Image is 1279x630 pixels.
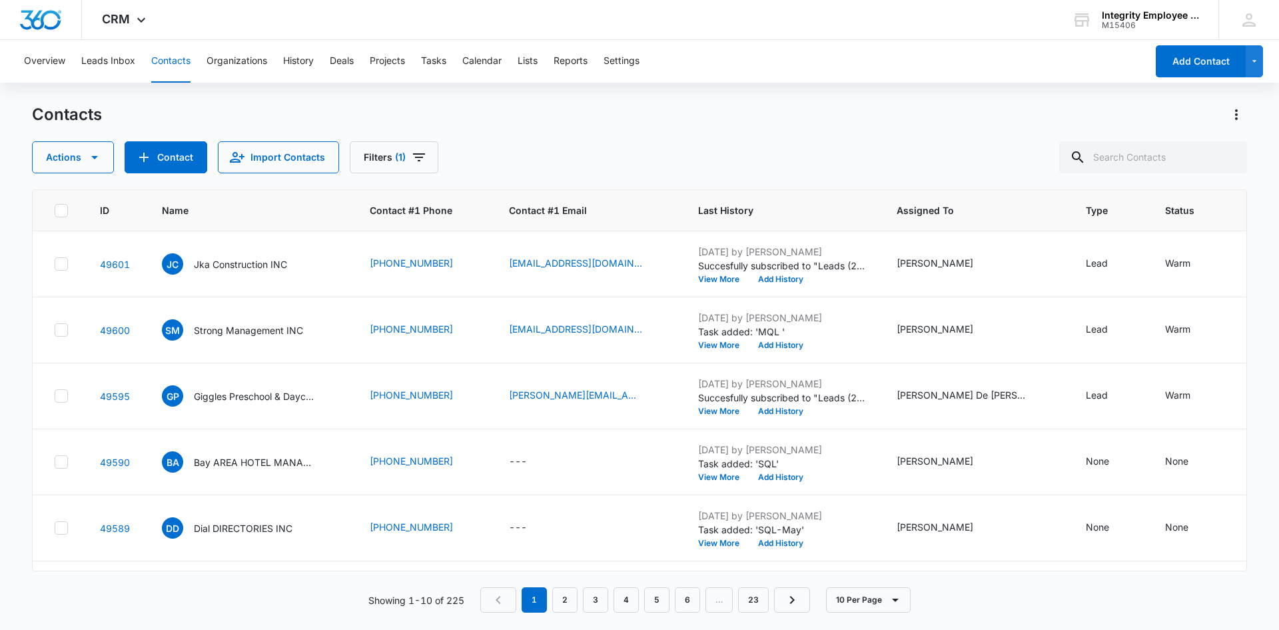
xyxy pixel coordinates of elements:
[368,593,464,607] p: Showing 1-10 of 225
[583,587,608,613] a: Page 3
[194,521,292,535] p: Dial DIRECTORIES INC
[480,587,810,613] nav: Pagination
[509,322,666,338] div: Contact #1 Email - inbox@strongmgmt.com - Select to Edit Field
[1086,322,1132,338] div: Type - Lead - Select to Edit Field
[1059,141,1247,173] input: Search Contacts
[698,539,749,547] button: View More
[1165,520,1212,536] div: Status - None - Select to Edit Field
[421,40,446,83] button: Tasks
[1086,520,1133,536] div: Type - None - Select to Edit Field
[370,388,477,404] div: Contact #1 Phone - (321) 723-6986 - Select to Edit Field
[614,587,639,613] a: Page 4
[826,587,911,613] button: 10 Per Page
[370,322,477,338] div: Contact #1 Phone - (407) 629-1800 - Select to Edit Field
[1086,520,1109,534] div: None
[897,203,1035,217] span: Assigned To
[100,325,130,336] a: Navigate to contact details page for Strong Management INC
[100,259,130,270] a: Navigate to contact details page for Jka Construction INC
[1086,322,1108,336] div: Lead
[698,457,865,471] p: Task added: 'SQL'
[509,388,642,402] a: [PERSON_NAME][EMAIL_ADDRESS][DOMAIN_NAME]
[1165,388,1190,402] div: Warm
[698,473,749,481] button: View More
[509,520,551,536] div: Contact #1 Email - - Select to Edit Field
[32,105,102,125] h1: Contacts
[698,341,749,349] button: View More
[675,587,700,613] a: Page 6
[283,40,314,83] button: History
[509,256,642,270] a: [EMAIL_ADDRESS][DOMAIN_NAME]
[1226,104,1247,125] button: Actions
[749,407,813,415] button: Add History
[1086,256,1108,270] div: Lead
[749,275,813,283] button: Add History
[509,520,527,536] div: ---
[698,509,865,523] p: [DATE] by [PERSON_NAME]
[1165,388,1214,404] div: Status - Warm - Select to Edit Field
[100,523,130,534] a: Navigate to contact details page for Dial DIRECTORIES INC
[81,40,135,83] button: Leads Inbox
[1102,10,1199,21] div: account name
[24,40,65,83] button: Overview
[897,454,997,470] div: Assigned To - Nicholas Harris - Select to Edit Field
[509,454,551,470] div: Contact #1 Email - - Select to Edit Field
[100,203,111,217] span: ID
[522,587,547,613] em: 1
[1156,45,1246,77] button: Add Contact
[509,388,666,404] div: Contact #1 Email - karen@gigglesdaycare.org - Select to Edit Field
[350,141,438,173] button: Filters
[207,40,267,83] button: Organizations
[194,257,287,271] p: Jka Construction INC
[897,322,973,336] div: [PERSON_NAME]
[509,322,642,336] a: [EMAIL_ADDRESS][DOMAIN_NAME]
[1165,520,1188,534] div: None
[370,454,453,468] a: [PHONE_NUMBER]
[897,256,973,270] div: [PERSON_NAME]
[370,256,477,272] div: Contact #1 Phone - (813) 998-6836 - Select to Edit Field
[749,341,813,349] button: Add History
[370,322,453,336] a: [PHONE_NUMBER]
[897,520,997,536] div: Assigned To - Nicholas Harris - Select to Edit Field
[370,256,453,270] a: [PHONE_NUMBER]
[518,40,538,83] button: Lists
[162,451,338,473] div: Name - Bay AREA HOTEL MANAGEMENT LLC - Select to Edit Field
[194,389,314,403] p: Giggles Preschool & Daycare IN
[1086,388,1108,402] div: Lead
[194,323,303,337] p: Strong Management INC
[1086,203,1114,217] span: Type
[102,12,130,26] span: CRM
[370,520,453,534] a: [PHONE_NUMBER]
[162,385,338,407] div: Name - Giggles Preschool & Daycare IN - Select to Edit Field
[1165,256,1190,270] div: Warm
[749,539,813,547] button: Add History
[162,253,183,275] span: JC
[162,319,183,341] span: SM
[1086,454,1109,468] div: None
[370,454,477,470] div: Contact #1 Phone - (813) 886-4433 - Select to Edit Field
[1165,454,1188,468] div: None
[125,141,207,173] button: Add Contact
[897,388,1054,404] div: Assigned To - Daisy De Le Vega, Nicholas Harris - Select to Edit Field
[509,454,527,470] div: ---
[1165,322,1214,338] div: Status - Warm - Select to Edit Field
[162,253,311,275] div: Name - Jka Construction INC - Select to Edit Field
[554,40,588,83] button: Reports
[1165,256,1214,272] div: Status - Warm - Select to Edit Field
[1165,322,1190,336] div: Warm
[698,259,865,273] p: Succesfully subscribed to "Leads (2) ".
[1086,388,1132,404] div: Type - Lead - Select to Edit Field
[698,443,865,457] p: [DATE] by [PERSON_NAME]
[698,325,865,339] p: Task added: 'MQL '
[32,141,114,173] button: Actions
[194,455,314,469] p: Bay AREA HOTEL MANAGEMENT LLC
[774,587,810,613] a: Next Page
[897,454,973,468] div: [PERSON_NAME]
[698,203,845,217] span: Last History
[162,319,327,341] div: Name - Strong Management INC - Select to Edit Field
[162,517,183,539] span: DD
[509,256,666,272] div: Contact #1 Email - kaylin@jkacompany.com - Select to Edit Field
[100,457,130,468] a: Navigate to contact details page for Bay AREA HOTEL MANAGEMENT LLC
[698,311,865,325] p: [DATE] by [PERSON_NAME]
[698,275,749,283] button: View More
[604,40,639,83] button: Settings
